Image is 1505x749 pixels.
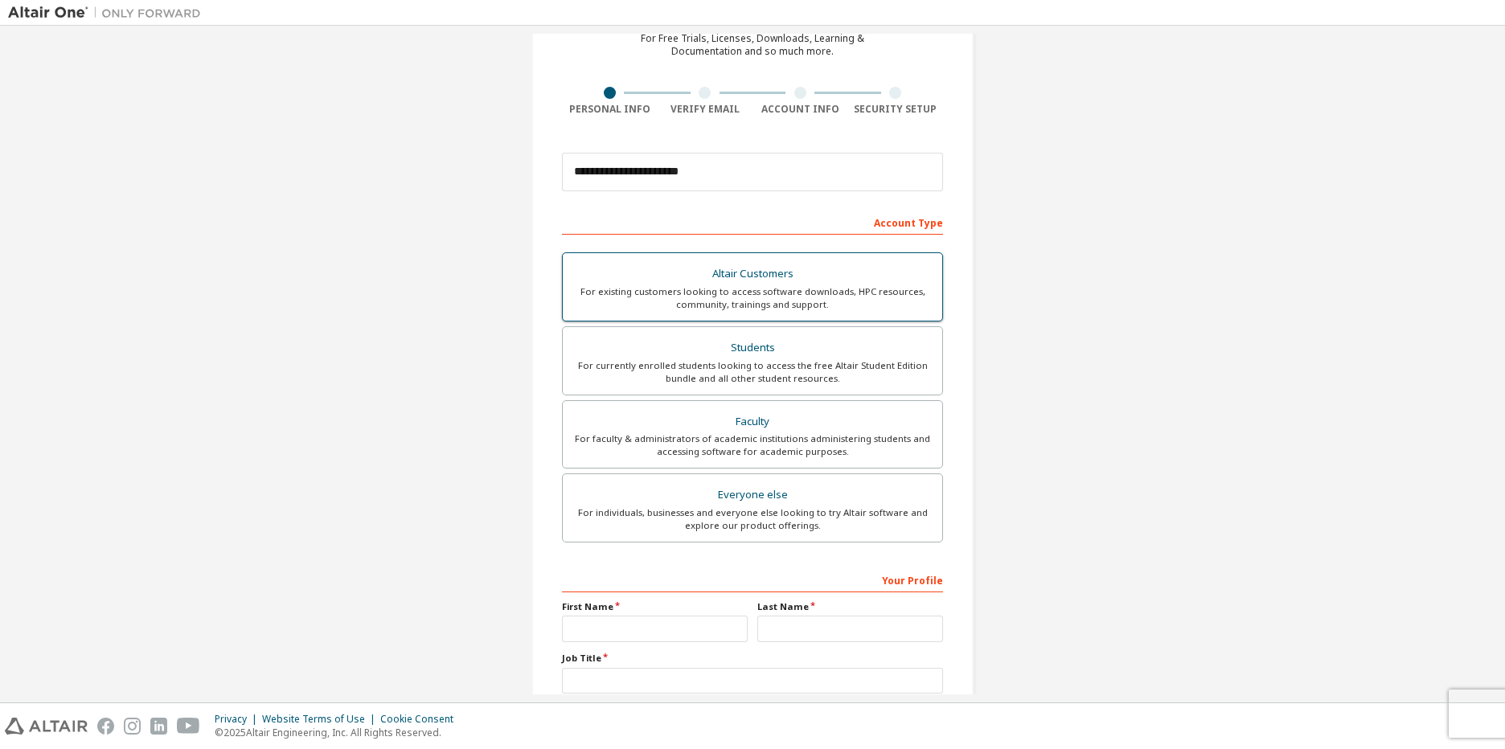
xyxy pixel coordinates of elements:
[215,726,463,739] p: © 2025 Altair Engineering, Inc. All Rights Reserved.
[572,263,933,285] div: Altair Customers
[572,411,933,433] div: Faculty
[757,600,943,613] label: Last Name
[572,432,933,458] div: For faculty & administrators of academic institutions administering students and accessing softwa...
[97,718,114,735] img: facebook.svg
[572,337,933,359] div: Students
[658,103,753,116] div: Verify Email
[562,600,748,613] label: First Name
[177,718,200,735] img: youtube.svg
[572,506,933,532] div: For individuals, businesses and everyone else looking to try Altair software and explore our prod...
[215,713,262,726] div: Privacy
[572,484,933,506] div: Everyone else
[848,103,944,116] div: Security Setup
[641,32,864,58] div: For Free Trials, Licenses, Downloads, Learning & Documentation and so much more.
[5,718,88,735] img: altair_logo.svg
[562,567,943,592] div: Your Profile
[124,718,141,735] img: instagram.svg
[262,713,380,726] div: Website Terms of Use
[572,359,933,385] div: For currently enrolled students looking to access the free Altair Student Edition bundle and all ...
[562,652,943,665] label: Job Title
[380,713,463,726] div: Cookie Consent
[752,103,848,116] div: Account Info
[572,285,933,311] div: For existing customers looking to access software downloads, HPC resources, community, trainings ...
[150,718,167,735] img: linkedin.svg
[8,5,209,21] img: Altair One
[562,103,658,116] div: Personal Info
[562,209,943,235] div: Account Type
